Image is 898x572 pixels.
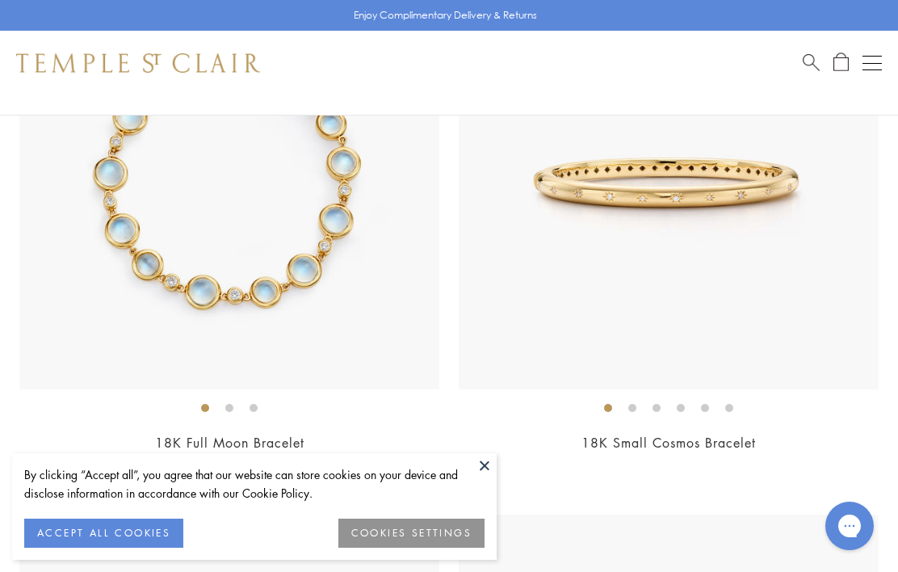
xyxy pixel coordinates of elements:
[862,53,882,73] button: Open navigation
[581,434,756,452] a: 18K Small Cosmos Bracelet
[833,53,849,73] a: Open Shopping Bag
[155,434,304,452] a: 18K Full Moon Bracelet
[24,519,183,548] button: ACCEPT ALL COOKIES
[24,465,485,503] div: By clicking “Accept all”, you agree that our website can store cookies on your device and disclos...
[16,53,260,73] img: Temple St. Clair
[338,519,485,548] button: COOKIES SETTINGS
[803,53,820,73] a: Search
[354,7,537,23] p: Enjoy Complimentary Delivery & Returns
[817,496,882,556] iframe: Gorgias live chat messenger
